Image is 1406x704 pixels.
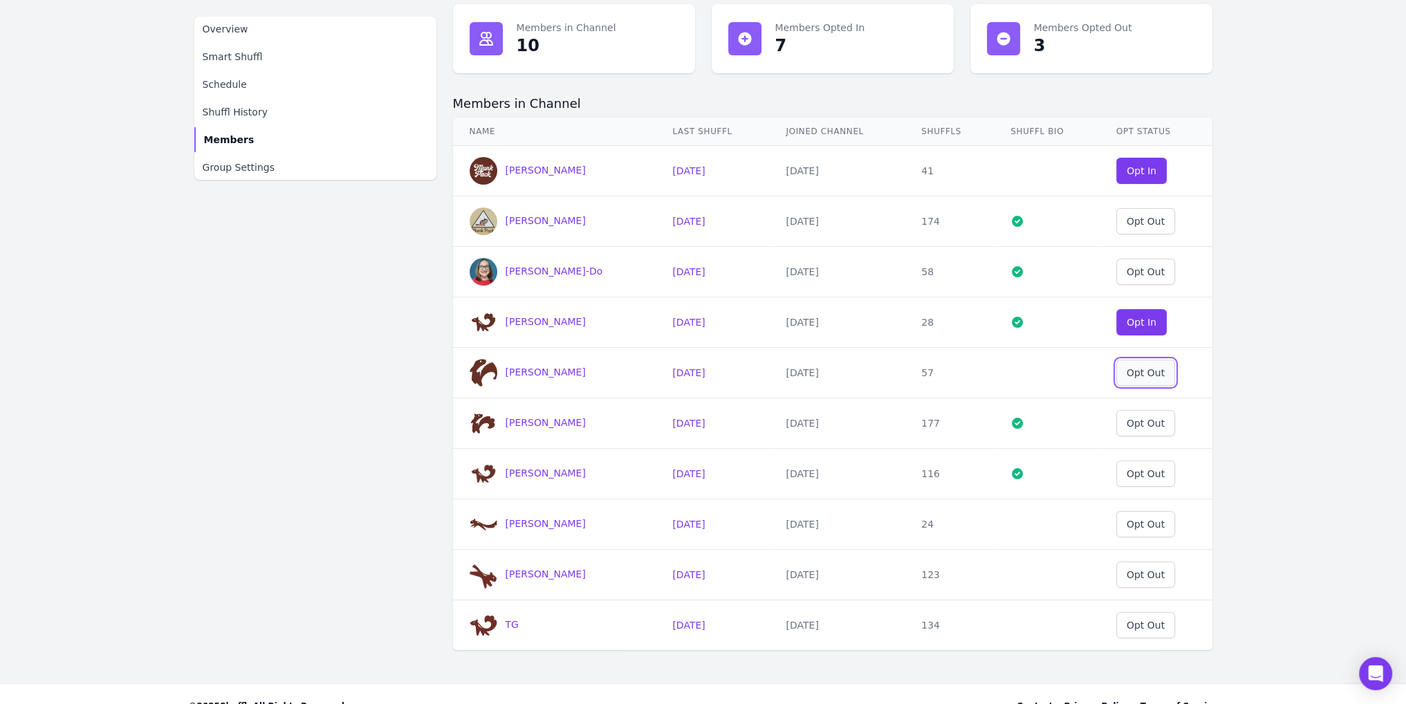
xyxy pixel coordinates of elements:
div: Opt Out [1127,214,1165,228]
a: Shuffl History [194,100,436,124]
nav: Sidebar [194,17,436,180]
a: Overview [194,17,436,41]
span: [PERSON_NAME] [506,367,586,378]
div: 10 [517,35,539,57]
td: 134 [905,600,994,651]
img: Gina Modugno [470,460,497,488]
img: David Marin [470,359,497,387]
img: Damian Warshall [470,308,497,336]
button: Opt Out [1116,208,1175,234]
dt: Members in Channel [517,21,678,35]
a: Schedule [194,72,436,97]
span: Overview [203,22,248,36]
div: Opt Out [1127,467,1165,481]
th: Opt Status [1100,118,1212,146]
td: 41 [905,146,994,196]
th: Shuffl Bio [994,118,1100,146]
div: Opt Out [1127,517,1165,531]
img: Michelle Glienke [470,561,497,589]
span: [PERSON_NAME] [506,316,586,327]
td: 123 [905,550,994,600]
button: Opt Out [1116,360,1175,386]
div: 7 [775,35,787,57]
a: Damian Warshall[PERSON_NAME] [470,316,586,327]
td: [DATE] [769,348,905,398]
td: [DATE] [769,196,905,247]
span: [PERSON_NAME]-Do [506,266,603,277]
span: Group Settings [203,160,275,174]
td: [DATE] [769,398,905,449]
td: 28 [905,297,994,348]
span: Shuffl History [203,105,268,119]
h2: Members in Channel [453,95,1212,112]
th: Shuffls [905,118,994,146]
div: Open Intercom Messenger [1359,657,1392,690]
a: Arkadiusz Luba[PERSON_NAME] [470,215,586,226]
a: [DATE] [672,266,705,277]
button: Opt Out [1116,410,1175,436]
div: Opt Out [1127,366,1165,380]
dt: Members Opted Out [1034,21,1196,35]
td: 58 [905,247,994,297]
button: Opt Out [1116,612,1175,638]
div: Opt In [1127,164,1156,178]
a: Smart Shuffl [194,44,436,69]
a: [DATE] [672,216,705,227]
a: TG TG [470,619,519,630]
td: 24 [905,499,994,550]
a: [DATE] [672,620,705,631]
img: Eric Mesh [470,409,497,437]
td: 116 [905,449,994,499]
a: Group Settings [194,155,436,180]
button: Opt Out [1116,259,1175,285]
th: Name [453,118,656,146]
a: [DATE] [672,468,705,479]
div: Opt Out [1127,568,1165,582]
td: 177 [905,398,994,449]
span: [PERSON_NAME] [506,568,586,580]
img: Brandy Keel-Do [470,258,497,286]
td: [DATE] [769,449,905,499]
th: Last Shuffl [656,118,769,146]
div: Opt Out [1127,265,1165,279]
a: Members [194,127,436,152]
a: David Marin[PERSON_NAME] [470,367,586,378]
a: Eric Mesh[PERSON_NAME] [470,417,586,428]
span: Members [204,133,255,147]
span: Schedule [203,77,247,91]
a: Gina Modugno[PERSON_NAME] [470,467,586,479]
span: TG [506,619,519,630]
div: Opt Out [1127,618,1165,632]
img: Jerry Hinestroza [470,510,497,538]
img: Arkadiusz Luba [470,207,497,235]
th: Joined Channel [769,118,905,146]
dt: Members Opted In [775,21,937,35]
div: 3 [1034,35,1046,57]
span: [PERSON_NAME] [506,518,586,529]
span: [PERSON_NAME] [506,417,586,428]
span: Smart Shuffl [203,50,263,64]
button: Opt Out [1116,562,1175,588]
button: Opt Out [1116,511,1175,537]
a: [DATE] [672,418,705,429]
td: [DATE] [769,297,905,348]
span: [PERSON_NAME] [506,467,586,479]
span: [PERSON_NAME] [506,165,586,176]
td: [DATE] [769,600,905,651]
a: [DATE] [672,569,705,580]
button: Opt Out [1116,461,1175,487]
td: [DATE] [769,146,905,196]
td: [DATE] [769,550,905,600]
a: Jerry Hinestroza[PERSON_NAME] [470,518,586,529]
img: TG [470,611,497,639]
td: [DATE] [769,499,905,550]
a: [DATE] [672,317,705,328]
td: 57 [905,348,994,398]
a: Alex Cahill[PERSON_NAME] [470,165,586,176]
div: Opt In [1127,315,1156,329]
a: [DATE] [672,367,705,378]
button: Opt In [1116,309,1167,335]
img: Alex Cahill [470,157,497,185]
span: [PERSON_NAME] [506,215,586,226]
a: Michelle Glienke[PERSON_NAME] [470,568,586,580]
